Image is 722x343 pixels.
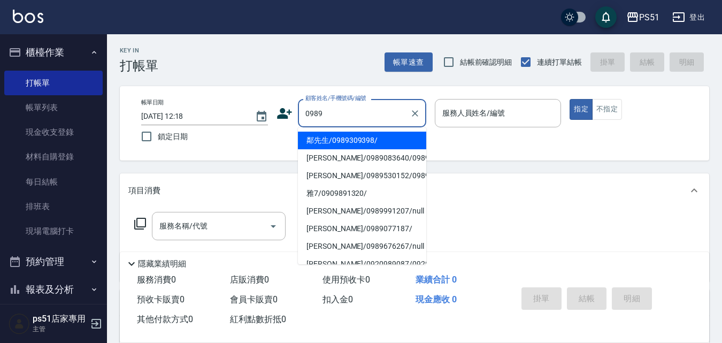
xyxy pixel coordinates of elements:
span: 扣入金 0 [322,294,353,304]
button: save [595,6,617,28]
a: 打帳單 [4,71,103,95]
span: 預收卡販賣 0 [137,294,185,304]
p: 項目消費 [128,185,160,196]
span: 會員卡販賣 0 [230,294,278,304]
li: [PERSON_NAME]/0989530152/0989530152 [298,167,426,185]
button: 不指定 [592,99,622,120]
a: 現場電腦打卡 [4,219,103,243]
h3: 打帳單 [120,58,158,73]
button: 帳單速查 [385,52,433,72]
p: 主管 [33,324,87,334]
span: 現金應收 0 [416,294,457,304]
button: 報表及分析 [4,276,103,303]
button: Choose date, selected date is 2025-09-22 [249,104,274,129]
li: [PERSON_NAME]/0989083640/0989083640 [298,149,426,167]
span: 連續打單結帳 [537,57,582,68]
h2: Key In [120,47,158,54]
span: 服務消費 0 [137,275,176,285]
p: 隱藏業績明細 [138,258,186,270]
li: 鄰先生/0989309398/ [298,132,426,149]
li: [PERSON_NAME]/0989676267/null [298,238,426,255]
label: 帳單日期 [141,98,164,106]
span: 使用預收卡 0 [322,275,370,285]
button: 登出 [668,7,709,27]
span: 結帳前確認明細 [460,57,512,68]
a: 每日結帳 [4,170,103,194]
a: 排班表 [4,194,103,219]
span: 店販消費 0 [230,275,269,285]
a: 材料自購登錄 [4,144,103,169]
li: [PERSON_NAME]/0920989087/0920989087 [298,255,426,273]
h5: ps51店家專用 [33,314,87,324]
button: 預約管理 [4,248,103,276]
button: 櫃檯作業 [4,39,103,66]
a: 帳單列表 [4,95,103,120]
button: 指定 [570,99,593,120]
button: 客戶管理 [4,303,103,331]
li: 雅7/0909891320/ [298,185,426,202]
span: 鎖定日期 [158,131,188,142]
button: PS51 [622,6,664,28]
button: Open [265,218,282,235]
span: 業績合計 0 [416,275,457,285]
label: 顧客姓名/手機號碼/編號 [305,94,366,102]
li: [PERSON_NAME]/0989991207/null [298,202,426,220]
div: 項目消費 [120,173,709,208]
li: [PERSON_NAME]/0989077187/ [298,220,426,238]
a: 現金收支登錄 [4,120,103,144]
button: Clear [408,106,423,121]
img: Logo [13,10,43,23]
span: 紅利點數折抵 0 [230,314,286,324]
input: YYYY/MM/DD hh:mm [141,108,244,125]
div: PS51 [639,11,659,24]
img: Person [9,313,30,334]
span: 其他付款方式 0 [137,314,193,324]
